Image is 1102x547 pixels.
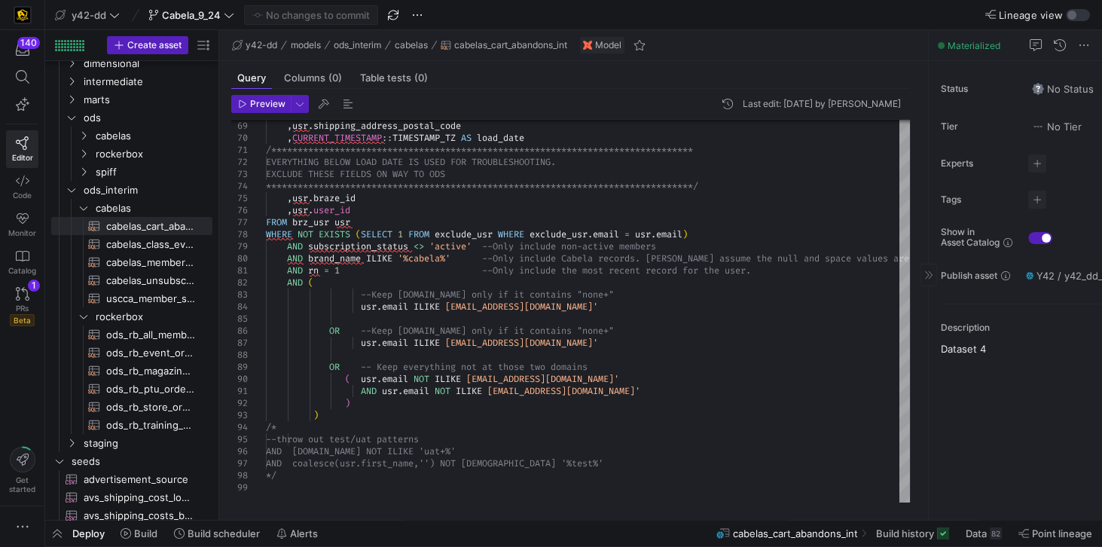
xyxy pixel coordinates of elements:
span: AND [361,385,377,397]
span: Build [134,527,157,539]
span: email [403,385,429,397]
span: AND [287,252,303,264]
span: --Only include the most recent record for the user [482,264,746,277]
span: subscription_status [308,240,408,252]
div: Press SPACE to select this row. [51,199,212,217]
div: 70 [231,132,248,144]
div: Press SPACE to select this row. [51,380,212,398]
div: 99 [231,481,248,494]
span: ods_rb_store_orders_int​​​​​​​​​​ [106,399,195,416]
span: Table tests [360,73,428,83]
span: --Only include Cabela records. [PERSON_NAME] assume t [482,252,762,264]
span: he null and space values are uscca-members. [762,252,988,264]
span: ILIKE [435,373,461,385]
a: Monitor [6,206,38,243]
span: = [324,264,329,277]
span: cabelas [96,200,210,217]
div: 79 [231,240,248,252]
button: Alerts [270,521,325,546]
img: No status [1032,83,1044,95]
div: 85 [231,313,248,325]
span: --Keep [DOMAIN_NAME] only if it contains "none+ [361,325,609,337]
a: cabelas_membership_purchase_int​​​​​​​​​​ [51,253,212,271]
span: y42-dd [246,40,277,50]
div: Press SPACE to select this row. [51,127,212,145]
span: ( [356,228,361,240]
span: ILIKE [414,301,440,313]
span: ods [84,109,210,127]
button: Cabela_9_24 [145,5,238,25]
span: = [624,228,630,240]
img: undefined [583,41,592,50]
span: AND [287,264,303,277]
div: Press SPACE to select this row. [51,72,212,90]
div: 1 [28,280,40,292]
span: Lineage view [999,9,1063,21]
a: ods_rb_store_orders_int​​​​​​​​​​ [51,398,212,416]
span: exclude_usr [435,228,493,240]
span: usr [635,228,651,240]
span: Columns [284,73,342,83]
div: Press SPACE to select this row. [51,108,212,127]
div: 74 [231,180,248,192]
span: usr [334,216,350,228]
span: Tags [941,194,1016,205]
span: Experts [941,158,1016,169]
div: Press SPACE to select this row. [51,289,212,307]
span: , [287,132,292,144]
div: Press SPACE to select this row. [51,235,212,253]
span: models [291,40,321,50]
span: 1 [334,264,340,277]
div: Press SPACE to select this row. [51,90,212,108]
span: SELECT [361,228,392,240]
span: ods_rb_training_orders_int​​​​​​​​​​ [106,417,195,434]
span: EVERYTHING BELOW LOAD DATE IS USED FOR TROUBLES [266,156,514,168]
span: . [651,228,656,240]
span: staging [84,435,210,452]
span: CURRENT_TIMESTAMP [292,132,382,144]
span: brand_name [308,252,361,264]
img: https://storage.googleapis.com/y42-prod-data-exchange/images/uAsz27BndGEK0hZWDFeOjoxA7jCwgK9jE472... [15,8,30,23]
span: Alerts [290,527,318,539]
span: Create asset [127,40,182,50]
span: . [377,301,382,313]
div: 95 [231,433,248,445]
span: Monitor [8,228,36,237]
span: cabelas_membership_purchase_int​​​​​​​​​​ [106,254,195,271]
span: -- Keep everything not at those two domains [361,361,588,373]
div: 76 [231,204,248,216]
div: 96 [231,445,248,457]
div: Press SPACE to select this row. [51,253,212,271]
div: 90 [231,373,248,385]
span: NOT [298,228,313,240]
div: Press SPACE to select this row. [51,470,212,488]
div: 69 [231,120,248,132]
button: No tierNo Tier [1028,117,1085,136]
span: ods_interim [84,182,210,199]
span: Build history [876,527,934,539]
span: Data [966,527,987,539]
span: Publish asset [941,270,997,281]
span: spiff [96,163,210,181]
span: . [398,385,403,397]
div: 72 [231,156,248,168]
span: , [287,120,292,132]
button: Build scheduler [167,521,267,546]
span: [EMAIL_ADDRESS][DOMAIN_NAME]' [466,373,619,385]
span: AND [287,277,303,289]
span: ) [313,409,319,421]
span: Editor [12,153,33,162]
a: ods_rb_all_membership_sale_int​​​​​​​​​​ [51,325,212,344]
div: 71 [231,144,248,156]
span: " [609,325,614,337]
span: . [308,204,313,216]
span: <> [414,240,424,252]
span: usr [292,120,308,132]
span: rn [308,264,319,277]
span: ods_rb_ptu_orders_int​​​​​​​​​​ [106,380,195,398]
div: Press SPACE to select this row. [51,181,212,199]
span: ( [308,277,313,289]
span: PRs [16,304,29,313]
div: Press SPACE to select this row. [51,271,212,289]
span: . [377,337,382,349]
